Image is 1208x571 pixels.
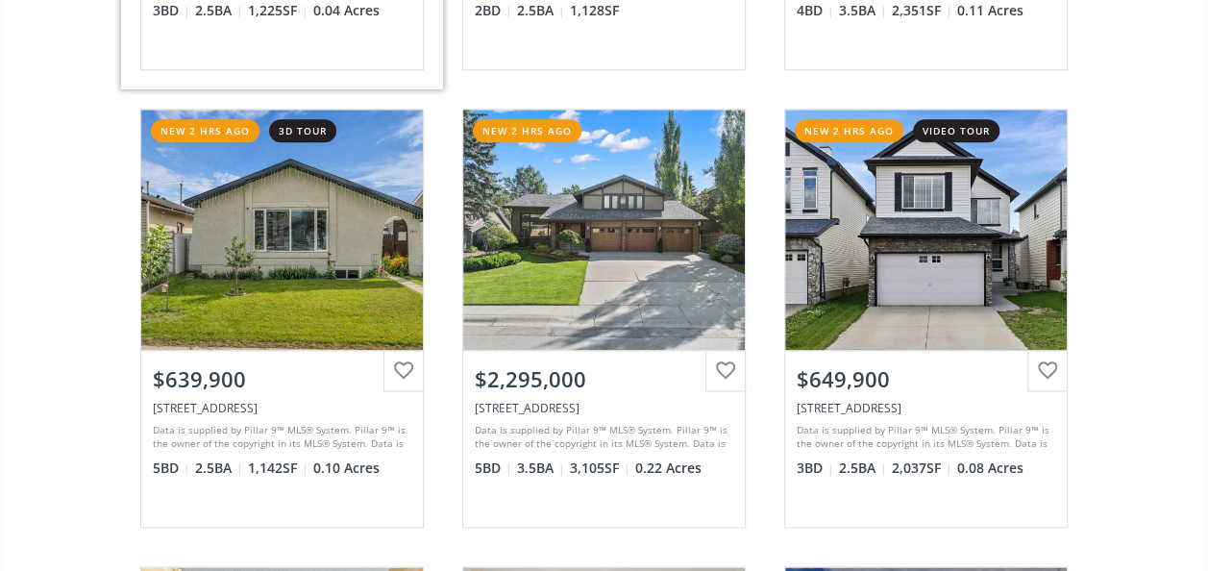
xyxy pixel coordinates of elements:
div: Data is supplied by Pillar 9™ MLS® System. Pillar 9™ is the owner of the copyright in its MLS® Sy... [797,423,1050,452]
span: 5 BD [475,459,512,478]
span: 2 BD [475,1,512,20]
div: $639,900 [153,364,411,394]
div: $649,900 [797,364,1055,394]
div: 27 Saddleridge Close NE, Calgary, AB T3J 4X1 [797,400,1055,416]
span: 2,037 SF [892,459,952,478]
span: 2.5 BA [839,459,887,478]
span: 0.08 Acres [957,459,1023,478]
span: 0.11 Acres [957,1,1023,20]
span: 2.5 BA [517,1,565,20]
div: $2,295,000 [475,364,733,394]
span: 3,105 SF [570,459,630,478]
span: 1,225 SF [248,1,308,20]
div: Data is supplied by Pillar 9™ MLS® System. Pillar 9™ is the owner of the copyright in its MLS® Sy... [475,423,728,452]
span: 1,142 SF [248,459,308,478]
span: 3 BD [797,459,834,478]
div: 36 Baycrest Place SW, Calgary, AB T2V 0K6 [475,400,733,416]
span: 3.5 BA [839,1,887,20]
a: new 2 hrs agovideo tour$649,900[STREET_ADDRESS]Data is supplied by Pillar 9™ MLS® System. Pillar ... [765,89,1087,547]
span: 0.10 Acres [313,459,380,478]
div: Data is supplied by Pillar 9™ MLS® System. Pillar 9™ is the owner of the copyright in its MLS® Sy... [153,423,407,452]
span: 5 BD [153,459,190,478]
span: 1,128 SF [570,1,619,20]
div: 1411 Maitland Drive NE, Calgary, AB T2A 5V2 [153,400,411,416]
span: 4 BD [797,1,834,20]
span: 2,351 SF [892,1,952,20]
span: 0.22 Acres [635,459,702,478]
span: 0.04 Acres [313,1,380,20]
span: 3.5 BA [517,459,565,478]
span: 2.5 BA [195,459,243,478]
a: new 2 hrs ago3d tour$639,900[STREET_ADDRESS]Data is supplied by Pillar 9™ MLS® System. Pillar 9™ ... [121,89,443,547]
span: 3 BD [153,1,190,20]
a: new 2 hrs ago$2,295,000[STREET_ADDRESS]Data is supplied by Pillar 9™ MLS® System. Pillar 9™ is th... [443,89,765,547]
span: 2.5 BA [195,1,243,20]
